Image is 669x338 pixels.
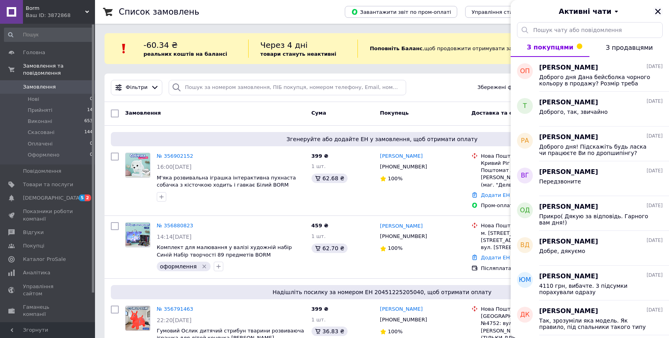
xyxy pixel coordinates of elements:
span: Збережені фільтри: [477,84,531,91]
span: Замовлення [125,110,161,116]
a: [PERSON_NAME] [380,153,423,160]
a: Фото товару [125,306,150,331]
span: 399 ₴ [312,306,329,312]
div: Кривий Ріг ([GEOGRAPHIC_DATA].), Поштомат №26282: вул. [PERSON_NAME][STREET_ADDRESS] (маг. "Делві") [481,160,575,189]
span: 5 [79,194,85,201]
span: ВГ [521,171,529,180]
span: Через 4 дні [260,40,308,50]
div: Ваш ID: 3872868 [26,12,95,19]
span: [DEMOGRAPHIC_DATA] [23,194,82,202]
span: Завантажити звіт по пром-оплаті [351,8,451,15]
span: Доброго дня Дана бейсболка чорного кольору в продажу? Розмір треба L/XL [539,74,652,87]
span: 100% [388,329,403,334]
b: реальних коштів на балансі [143,51,227,57]
span: Замовлення [23,83,56,91]
span: Так, зрозуміли яка модель. Як правило, під спальники такого типу ХЛ розмір підходить [539,317,652,330]
div: [PHONE_NUMBER] [378,162,429,172]
div: 62.68 ₴ [312,174,348,183]
span: [PERSON_NAME] [539,98,598,107]
span: 16:00[DATE] [157,164,192,170]
span: 0 [90,140,93,147]
span: Надішліть посилку за номером ЕН 20451225205040, щоб отримати оплату [114,288,650,296]
span: [DATE] [646,237,663,244]
span: Повідомлення [23,168,61,175]
a: Фото товару [125,153,150,178]
span: [PERSON_NAME] [539,237,598,246]
a: № 356791463 [157,306,193,312]
button: З продавцями [589,38,669,57]
span: Аналітика [23,269,50,276]
button: ОП[PERSON_NAME][DATE]Доброго дня Дана бейсболка чорного кольору в продажу? Розмір треба L/XL [511,57,669,92]
span: 1 шт. [312,317,326,323]
span: 4110 грн, вибачте. 3 підсумки порахували одразу [539,283,652,295]
span: [PERSON_NAME] [539,307,598,316]
span: Доброго дня! Підскажіть будь ласка чи працюєте Ви по дропшипінгу? Цікавить ціна на Садова доріжка... [539,144,652,156]
span: 1 шт. [312,163,326,169]
span: [PERSON_NAME] [539,168,598,177]
div: Пром-оплата [481,202,575,209]
div: [PHONE_NUMBER] [378,231,429,242]
button: Завантажити звіт по пром-оплаті [345,6,457,18]
span: Borm [26,5,85,12]
span: Добре, дякуємо [539,248,585,254]
span: 22:20[DATE] [157,317,192,323]
a: М'яка розвивальна іграшка інтерактивна пухнаста собачка з кісточкою ходить і гавкає Білий BORM [157,175,296,188]
span: [PERSON_NAME] [539,272,598,281]
span: [DATE] [646,202,663,209]
b: товари стануть неактивні [260,51,336,57]
span: Управління сайтом [23,283,73,297]
a: [PERSON_NAME] [380,223,423,230]
button: Закрити [653,7,663,16]
svg: Видалити мітку [201,263,207,270]
span: Скасовані [28,129,55,136]
span: Оформлено [28,151,59,159]
a: № 356902152 [157,153,193,159]
input: Пошук чату або повідомлення [517,22,663,38]
span: Показники роботи компанії [23,208,73,222]
span: 144 [84,129,93,136]
span: оформлення [160,263,197,270]
a: [PERSON_NAME] [380,306,423,313]
img: Фото товару [125,223,150,247]
span: Гаманець компанії [23,304,73,318]
div: Післяплата [481,265,575,272]
a: Фото товару [125,222,150,247]
div: Нова Пошта [481,306,575,313]
button: ДК[PERSON_NAME][DATE]Так, зрозуміли яка модель. Як правило, під спальники такого типу ХЛ розмір п... [511,300,669,335]
div: Нова Пошта [481,153,575,160]
span: Прийняті [28,107,52,114]
span: Покупці [23,242,44,249]
button: ВД[PERSON_NAME][DATE]Добре, дякуємо [511,231,669,266]
span: ДК [520,310,530,319]
span: З продавцями [606,44,653,51]
span: Відгуки [23,229,44,236]
span: ВД [520,241,529,250]
span: 2 [85,194,91,201]
div: 62.70 ₴ [312,244,348,253]
span: Активні чати [559,6,611,17]
h1: Список замовлень [119,7,199,17]
span: Доставка та оплата [471,110,530,116]
span: ОП [520,67,530,76]
span: 14 [87,107,93,114]
span: З покупцями [527,43,574,51]
button: ЮМ[PERSON_NAME][DATE]4110 грн, вибачте. 3 підсумки порахували одразу [511,266,669,300]
span: 100% [388,245,403,251]
span: Оплачені [28,140,53,147]
span: [PERSON_NAME] [539,133,598,142]
span: Головна [23,49,45,56]
span: [PERSON_NAME] [539,202,598,211]
span: [DATE] [646,98,663,105]
span: Т [523,102,527,111]
button: Т[PERSON_NAME][DATE]Доброго, так, звичайно [511,92,669,127]
span: -60.34 ₴ [143,40,177,50]
span: Замовлення та повідомлення [23,62,95,77]
div: [PHONE_NUMBER] [378,315,429,325]
button: ОД[PERSON_NAME][DATE]Прикро( Дякую за відповідь. Гарного вам дня!) [511,196,669,231]
button: РА[PERSON_NAME][DATE]Доброго дня! Підскажіть будь ласка чи працюєте Ви по дропшипінгу? Цікавить ц... [511,127,669,161]
span: Доброго, так, звичайно [539,109,608,115]
div: Нова Пошта [481,222,575,229]
span: Комплект для малювання у валізі художній набір Синій Набір творчості 89 предметів BORM [157,244,292,258]
button: Активні чати [533,6,647,17]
